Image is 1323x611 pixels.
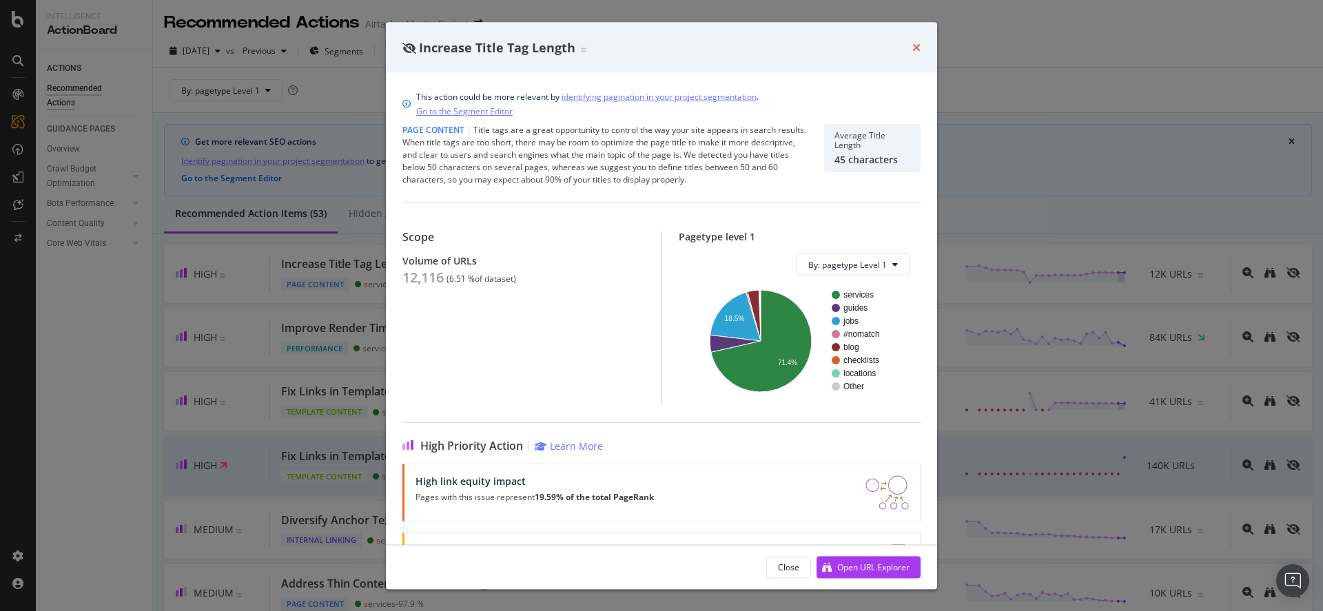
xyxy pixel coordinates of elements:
text: services [843,290,874,300]
span: Increase Title Tag Length [419,39,575,55]
img: Equal [581,48,586,52]
div: Close [778,561,799,572]
a: identifying pagination in your project segmentation [562,90,757,104]
img: DDxVyA23.png [865,475,909,510]
div: Pagetype level 1 [679,231,921,242]
div: Scope [402,231,645,244]
div: Average Title Length [834,131,910,150]
div: eye-slash [402,42,416,53]
span: High Priority Action [420,439,523,453]
p: Pages with this issue represent [416,493,654,502]
span: Page Content [402,124,464,136]
div: Title tags are a great opportunity to control the way your site appears in search results. When t... [402,124,808,186]
text: 18.5% [724,315,743,322]
strong: 19.59% of the total PageRank [535,491,654,503]
div: times [912,39,921,56]
span: By: pagetype Level 1 [808,258,887,270]
text: jobs [843,316,859,326]
div: Open Intercom Messenger [1276,564,1309,597]
button: By: pagetype Level 1 [797,253,910,276]
div: modal [386,22,937,589]
text: checklists [843,355,879,365]
div: info banner [402,90,921,118]
text: Other [843,382,864,391]
text: 71.4% [777,358,797,366]
text: #nomatch [843,329,880,339]
button: Open URL Explorer [817,556,921,578]
text: blog [843,342,859,352]
text: locations [843,369,876,378]
div: This action could be more relevant by . [416,90,759,118]
button: Close [766,556,811,578]
div: Volume of URLs [402,255,645,267]
span: | [466,124,471,136]
a: Learn More [535,439,603,453]
div: High link equity impact [416,475,654,487]
div: ( 6.51 % of dataset ) [447,274,516,284]
text: guides [843,303,868,313]
div: Learn More [550,439,603,453]
a: Go to the Segment Editor [416,104,513,118]
div: 45 characters [834,154,910,165]
svg: A chart. [690,287,905,395]
div: Open URL Explorer [837,561,910,572]
div: 12,116 [402,269,444,286]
